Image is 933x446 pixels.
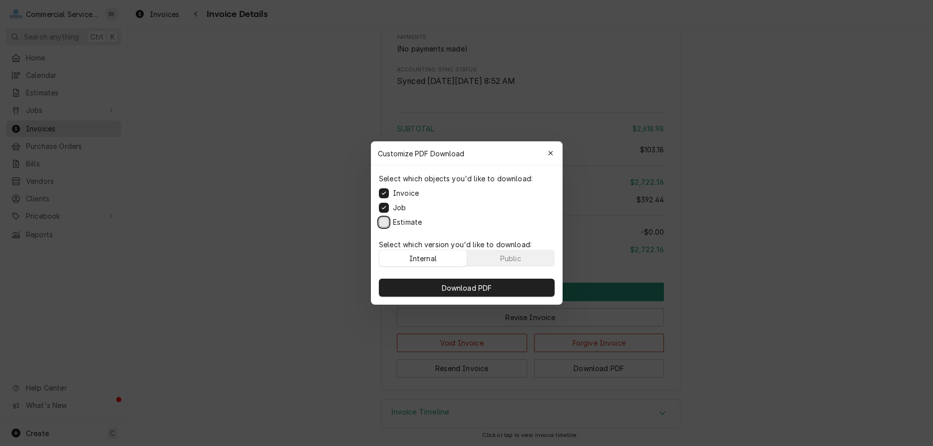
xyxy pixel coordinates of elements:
[500,253,521,264] div: Public
[409,253,436,264] div: Internal
[439,283,494,293] span: Download PDF
[379,279,555,297] button: Download PDF
[371,141,563,165] div: Customize PDF Download
[393,188,419,198] label: Invoice
[379,173,533,184] p: Select which objects you'd like to download:
[393,202,406,213] label: Job
[379,239,555,250] p: Select which version you'd like to download:
[393,217,422,227] label: Estimate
